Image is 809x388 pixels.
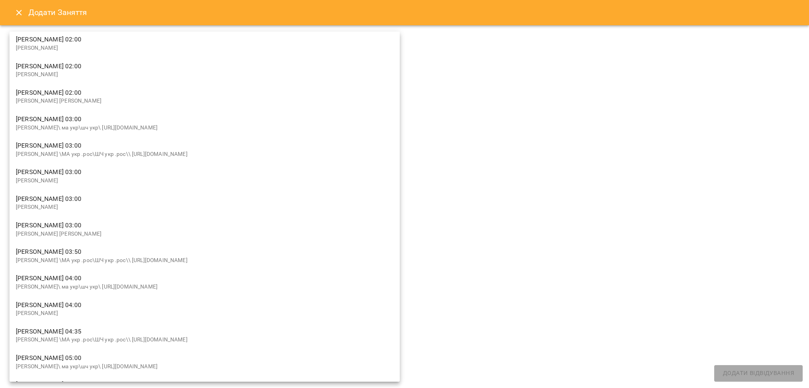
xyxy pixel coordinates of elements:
[16,141,393,150] span: [PERSON_NAME] 03:00
[16,167,393,177] span: [PERSON_NAME] 03:00
[16,124,393,132] p: [PERSON_NAME]\ ма укр\шч укр\ [URL][DOMAIN_NAME]
[16,97,393,105] p: [PERSON_NAME] [PERSON_NAME]
[16,300,393,310] span: [PERSON_NAME] 04:00
[16,353,393,363] span: [PERSON_NAME] 05:00
[16,177,393,185] p: [PERSON_NAME]
[16,274,393,283] span: [PERSON_NAME] 04:00
[16,150,393,158] p: [PERSON_NAME] \МА укр .рос\ШЧ укр .рос\\ [URL][DOMAIN_NAME]
[16,257,393,264] p: [PERSON_NAME] \МА укр .рос\ШЧ укр .рос\\ [URL][DOMAIN_NAME]
[16,363,393,371] p: [PERSON_NAME]\ ма укр\шч укр\ [URL][DOMAIN_NAME]
[16,203,393,211] p: [PERSON_NAME]
[16,283,393,291] p: [PERSON_NAME]\ ма укр\шч укр\ [URL][DOMAIN_NAME]
[16,62,393,71] span: [PERSON_NAME] 02:00
[16,247,393,257] span: [PERSON_NAME] 03:50
[16,71,393,79] p: [PERSON_NAME]
[16,35,393,44] span: [PERSON_NAME] 02:00
[16,309,393,317] p: [PERSON_NAME]
[16,221,393,230] span: [PERSON_NAME] 03:00
[16,88,393,97] span: [PERSON_NAME] 02:00
[16,44,393,52] p: [PERSON_NAME]
[16,194,393,204] span: [PERSON_NAME] 03:00
[16,327,393,336] span: [PERSON_NAME] 04:35
[16,230,393,238] p: [PERSON_NAME] [PERSON_NAME]
[16,114,393,124] span: [PERSON_NAME] 03:00
[16,336,393,344] p: [PERSON_NAME] \МА укр .рос\ШЧ укр .рос\\ [URL][DOMAIN_NAME]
